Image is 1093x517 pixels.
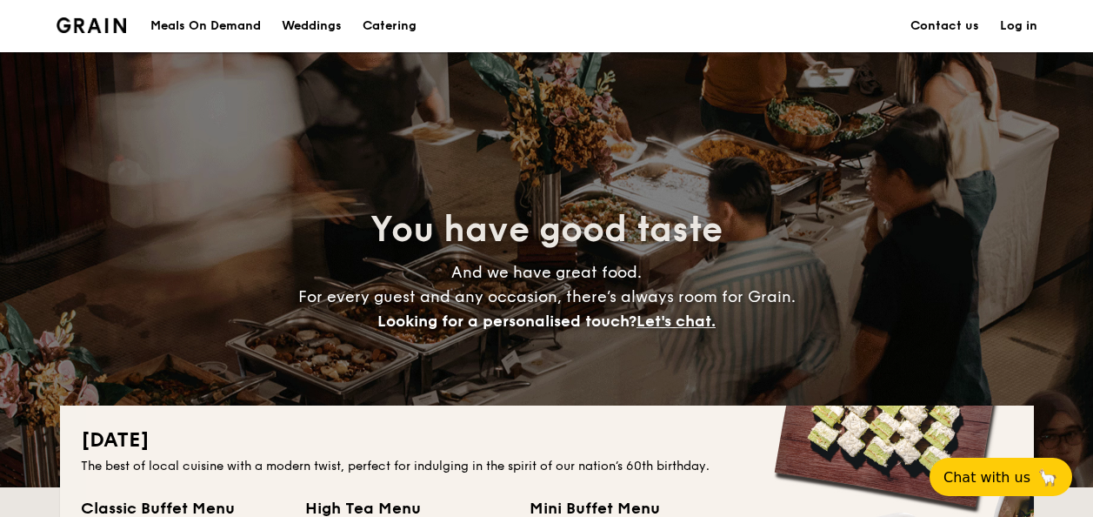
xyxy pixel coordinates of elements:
div: The best of local cuisine with a modern twist, perfect for indulging in the spirit of our nation’... [81,458,1013,475]
span: 🦙 [1037,467,1058,487]
h2: [DATE] [81,426,1013,454]
a: Logotype [57,17,127,33]
span: You have good taste [370,209,723,251]
img: Grain [57,17,127,33]
span: Chat with us [943,469,1030,486]
span: And we have great food. For every guest and any occasion, there’s always room for Grain. [298,263,796,331]
span: Let's chat. [636,312,716,331]
span: Looking for a personalised touch? [377,312,636,331]
button: Chat with us🦙 [930,458,1072,496]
